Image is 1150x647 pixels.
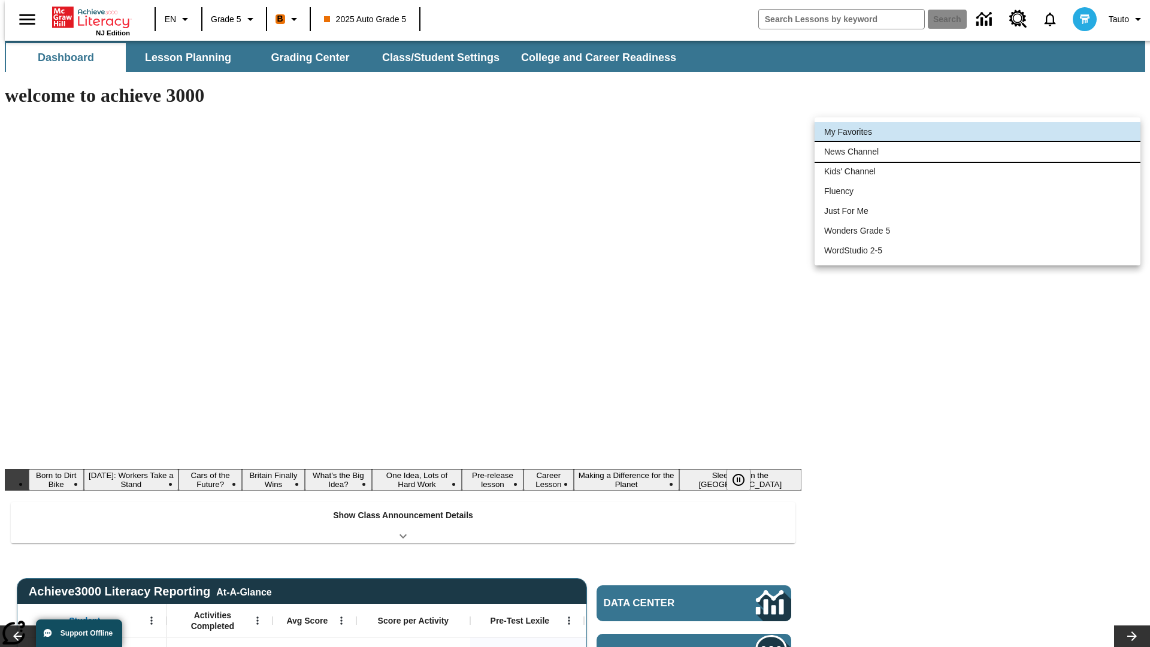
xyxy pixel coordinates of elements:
li: WordStudio 2-5 [815,241,1140,261]
li: My Favorites [815,122,1140,142]
li: Wonders Grade 5 [815,221,1140,241]
li: Fluency [815,182,1140,201]
li: News Channel [815,142,1140,162]
li: Just For Me [815,201,1140,221]
li: Kids' Channel [815,162,1140,182]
